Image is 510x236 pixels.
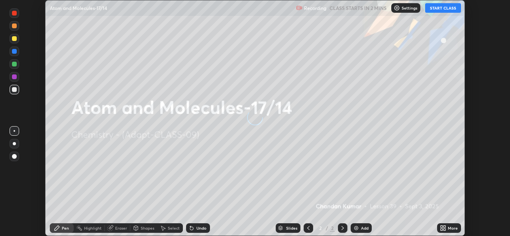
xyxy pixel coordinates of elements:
div: More [448,226,458,230]
img: recording.375f2c34.svg [296,5,302,11]
h5: CLASS STARTS IN 2 MINS [330,4,386,12]
div: / [326,226,328,230]
div: Highlight [84,226,102,230]
div: Shapes [141,226,154,230]
div: 2 [316,226,324,230]
div: Select [168,226,180,230]
p: Recording [304,5,326,11]
div: 2 [330,224,335,232]
div: Eraser [115,226,127,230]
div: Add [361,226,369,230]
div: Undo [196,226,206,230]
img: add-slide-button [353,225,359,231]
p: Settings [402,6,417,10]
div: Slides [286,226,297,230]
div: Pen [62,226,69,230]
img: class-settings-icons [394,5,400,11]
button: START CLASS [425,3,461,13]
p: Atom and Molecules-17/14 [50,5,107,11]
